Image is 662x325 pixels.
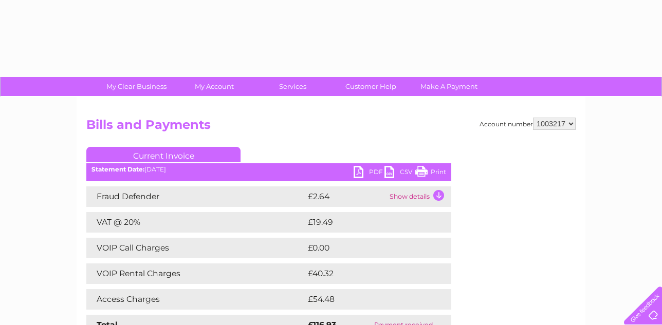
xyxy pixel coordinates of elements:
td: Access Charges [86,289,305,310]
a: My Account [172,77,257,96]
a: Customer Help [328,77,413,96]
div: Account number [480,118,576,130]
td: £2.64 [305,186,387,207]
td: Fraud Defender [86,186,305,207]
td: VOIP Rental Charges [86,263,305,284]
td: £54.48 [305,289,431,310]
td: £40.32 [305,263,430,284]
td: VAT @ 20% [86,212,305,233]
a: Make A Payment [407,77,491,96]
a: My Clear Business [94,77,179,96]
td: Show details [387,186,451,207]
td: VOIP Call Charges [86,238,305,258]
a: Print [415,166,446,181]
div: [DATE] [86,166,451,173]
b: Statement Date: [91,165,144,173]
a: Current Invoice [86,147,241,162]
a: PDF [354,166,384,181]
a: Services [250,77,335,96]
td: £19.49 [305,212,430,233]
td: £0.00 [305,238,428,258]
a: CSV [384,166,415,181]
h2: Bills and Payments [86,118,576,137]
